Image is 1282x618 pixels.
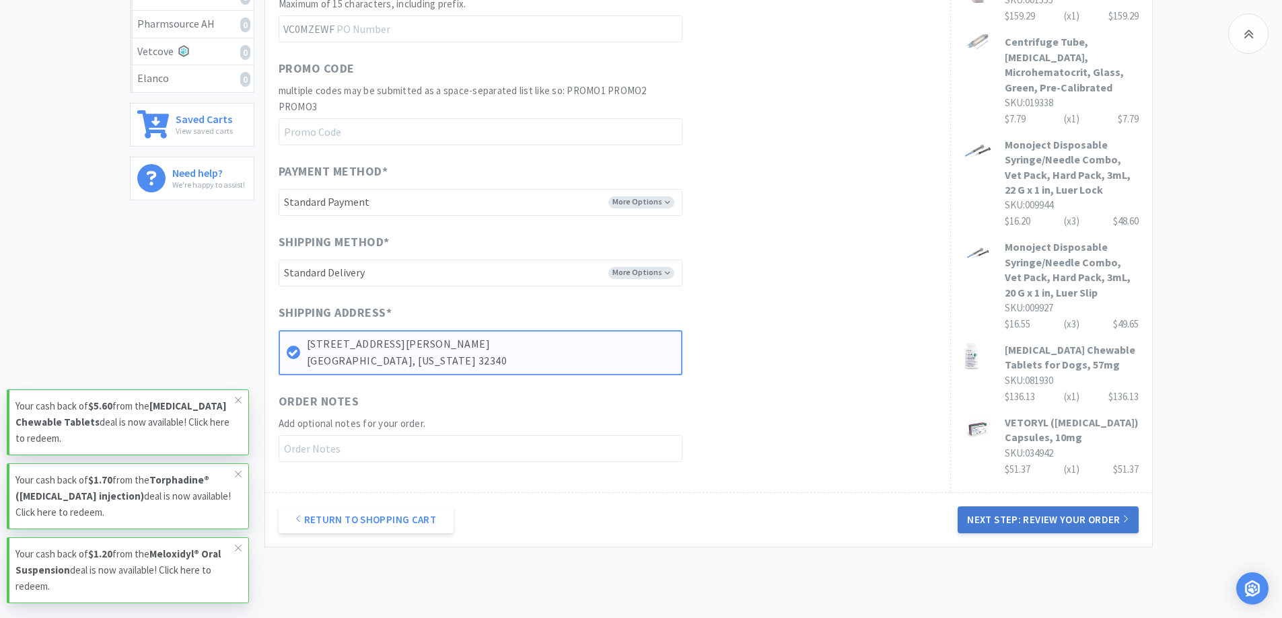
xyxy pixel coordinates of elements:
input: PO Number [279,15,682,42]
div: $136.13 [1108,389,1139,405]
i: 0 [240,17,250,32]
span: Shipping Method * [279,233,390,252]
span: Payment Method * [279,162,388,182]
img: 6260cdb1b9984c01a33a05f57ee5fda8_31931.png [964,415,991,442]
div: (x 1 ) [1064,111,1079,127]
a: Saved CartsView saved carts [130,103,254,147]
a: Return to Shopping Cart [279,506,454,533]
strong: $1.20 [88,547,112,560]
i: 0 [240,45,250,60]
a: Pharmsource AH0 [131,11,254,38]
p: [STREET_ADDRESS][PERSON_NAME] [307,336,674,353]
div: (x 1 ) [1064,8,1079,24]
h6: Need help? [172,164,245,178]
img: e70e9f744bb545358aeba65194e5f757_29444.png [964,34,991,52]
img: 9d92c933483d45ebb07ee775528d4b16_624940.png [964,342,979,369]
div: (x 1 ) [1064,389,1079,405]
p: [GEOGRAPHIC_DATA], [US_STATE] 32340 [307,352,674,370]
input: Promo Code [279,118,682,145]
h3: [MEDICAL_DATA] Chewable Tablets for Dogs, 57mg [1005,342,1139,373]
p: View saved carts [176,124,233,137]
button: Next Step: Review Your Order [958,506,1138,533]
div: $51.37 [1005,461,1139,477]
span: Promo Code [279,59,355,79]
div: Pharmsource AH [137,15,247,33]
div: (x 3 ) [1064,316,1079,332]
strong: $1.70 [88,473,112,486]
h3: Monoject Disposable Syringe/Needle Combo, Vet Pack, Hard Pack, 3mL, 20 G x 1 in, Luer Slip [1005,239,1139,300]
span: SKU: 009927 [1005,301,1053,314]
p: We're happy to assist! [172,178,245,191]
div: Open Intercom Messenger [1236,572,1269,605]
div: $136.13 [1005,389,1139,405]
i: 0 [240,72,250,87]
span: multiple codes may be submitted as a space-separated list like so: PROMO1 PROMO2 PROMO3 [279,84,647,113]
span: SKU: 034942 [1005,447,1053,459]
div: $159.29 [1108,8,1139,24]
div: (x 3 ) [1064,213,1079,229]
div: Vetcove [137,43,247,61]
span: VC0MZEWF [279,16,337,42]
h3: VETORYL ([MEDICAL_DATA]) Capsules, 10mg [1005,415,1139,445]
div: $7.79 [1005,111,1139,127]
div: $49.65 [1113,316,1139,332]
div: $16.55 [1005,316,1139,332]
a: Elanco0 [131,65,254,92]
div: $48.60 [1113,213,1139,229]
img: 2270bc8d537a466eaad532b3ab5e9484_27759.png [964,137,991,164]
span: SKU: 009944 [1005,198,1053,211]
input: Order Notes [279,435,682,462]
span: SKU: 081930 [1005,374,1053,387]
div: $16.20 [1005,213,1139,229]
p: Your cash back of from the deal is now available! Click here to redeem. [15,472,235,520]
div: Elanco [137,70,247,87]
a: Vetcove0 [131,38,254,66]
img: 30bafaff8bc3438abea9ee13b10eda9a_27756.png [964,239,991,266]
span: Shipping Address * [279,303,392,323]
div: $51.37 [1113,461,1139,477]
h3: Centrifuge Tube, [MEDICAL_DATA], Microhematocrit, Glass, Green, Pre-Calibrated [1005,34,1139,95]
span: SKU: 019338 [1005,96,1053,109]
h3: Monoject Disposable Syringe/Needle Combo, Vet Pack, Hard Pack, 3mL, 22 G x 1 in, Luer Lock [1005,137,1139,198]
strong: $5.60 [88,399,112,412]
p: Your cash back of from the deal is now available! Click here to redeem. [15,398,235,447]
div: $7.79 [1118,111,1139,127]
p: Your cash back of from the deal is now available! Click here to redeem. [15,546,235,594]
h6: Saved Carts [176,110,233,124]
div: (x 1 ) [1064,461,1079,477]
div: $159.29 [1005,8,1139,24]
span: Add optional notes for your order. [279,417,426,430]
span: Order Notes [279,392,359,412]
